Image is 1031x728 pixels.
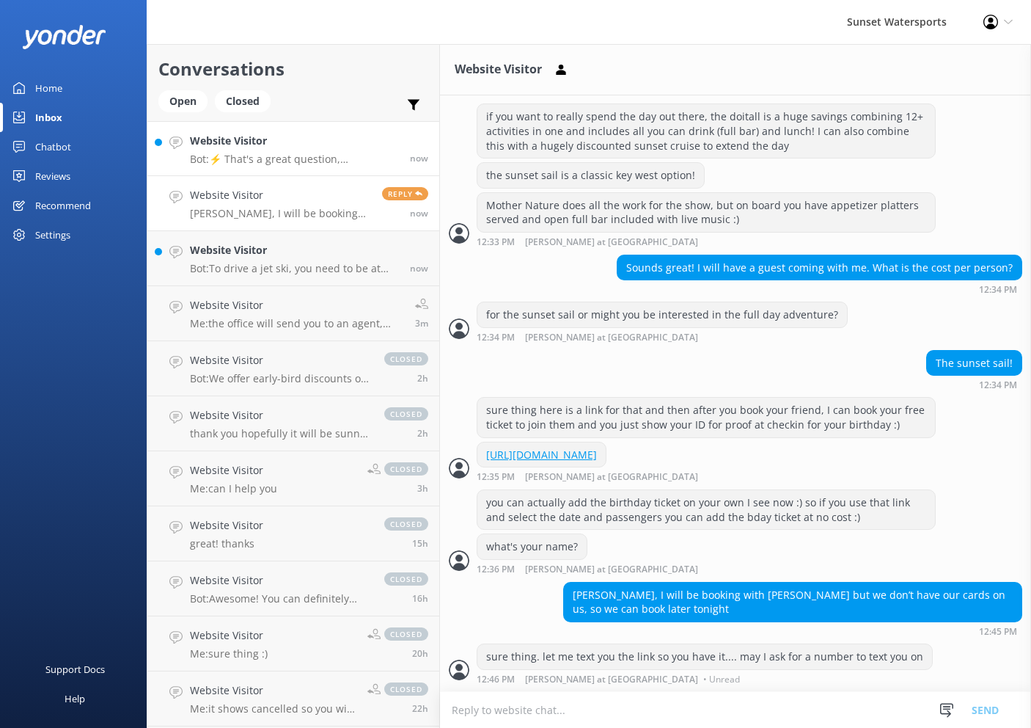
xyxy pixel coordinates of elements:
[417,427,428,440] span: Oct 04 2025 08:47am (UTC -05:00) America/Cancun
[927,351,1021,376] div: The sunset sail!
[384,572,428,586] span: closed
[35,73,62,103] div: Home
[35,220,70,250] div: Settings
[35,103,62,132] div: Inbox
[410,152,428,164] span: Oct 04 2025 11:45am (UTC -05:00) America/Cancun
[979,381,1017,390] strong: 12:34 PM
[415,317,428,330] span: Oct 04 2025 11:42am (UTC -05:00) America/Cancun
[384,462,428,476] span: closed
[564,583,1021,622] div: [PERSON_NAME], I will be booking with [PERSON_NAME] but we don’t have our cards on us, so we can ...
[158,55,428,83] h2: Conversations
[384,352,428,365] span: closed
[190,647,268,660] p: Me: sure thing :)
[477,644,932,669] div: sure thing. let me text you the link so you have it.... may I ask for a number to text you on
[147,121,439,176] a: Website VisitorBot:⚡ That's a great question, unfortunately I do not know the answer. I'm going t...
[477,471,746,482] div: Oct 04 2025 11:35am (UTC -05:00) America/Cancun
[190,352,370,368] h4: Website Visitor
[35,191,91,220] div: Recommend
[158,92,215,109] a: Open
[477,565,515,575] strong: 12:36 PM
[190,372,370,385] p: Bot: We offer early-bird discounts on all of our morning trips! When you book directly with us, w...
[563,626,1022,636] div: Oct 04 2025 11:45am (UTC -05:00) America/Cancun
[417,372,428,385] span: Oct 04 2025 09:20am (UTC -05:00) America/Cancun
[65,684,85,713] div: Help
[384,682,428,696] span: closed
[412,592,428,605] span: Oct 03 2025 07:00pm (UTC -05:00) America/Cancun
[147,396,439,451] a: Website Visitorthank you hopefully it will be sunny [DATE]. thanks for your help all is reschedul...
[525,675,698,684] span: [PERSON_NAME] at [GEOGRAPHIC_DATA]
[45,655,105,684] div: Support Docs
[190,153,399,166] p: Bot: ⚡ That's a great question, unfortunately I do not know the answer. I'm going to reach out to...
[190,572,370,589] h4: Website Visitor
[486,448,597,462] a: [URL][DOMAIN_NAME]
[477,564,746,575] div: Oct 04 2025 11:36am (UTC -05:00) America/Cancun
[477,490,935,529] div: you can actually add the birthday ticket on your own I see now :) so if you use that link and sel...
[455,60,542,79] h3: Website Visitor
[477,302,847,327] div: for the sunset sail or might you be interested in the full day adventure?
[190,242,399,258] h4: Website Visitor
[477,163,704,188] div: the sunset sail is a classic key west option!
[477,104,935,158] div: if you want to really spend the day out there, the doitall is a huge savings combining 12+ activi...
[22,25,106,49] img: yonder-white-logo.png
[525,473,698,482] span: [PERSON_NAME] at [GEOGRAPHIC_DATA]
[190,207,371,220] p: [PERSON_NAME], I will be booking with [PERSON_NAME] but we don’t have our cards on us, so we can ...
[35,132,71,161] div: Chatbot
[147,286,439,341] a: Website VisitorMe:the office will send you to an agent, and so I am happy to assist you directly.3m
[190,462,277,478] h4: Website Visitor
[384,517,428,531] span: closed
[477,398,935,437] div: sure thing here is a link for that and then after you book your friend, I can book your free tick...
[190,427,370,440] p: thank you hopefully it will be sunny [DATE]. thanks for your help all is rescheduled
[147,561,439,616] a: Website VisitorBot:Awesome! You can definitely parasail solo if the conditions and weight require...
[477,193,935,232] div: Mother Nature does all the work for the show, but on board you have appetizer platters served and...
[147,231,439,286] a: Website VisitorBot:To drive a jet ski, you need to be at least [DEMOGRAPHIC_DATA] with a valid ph...
[147,176,439,231] a: Website Visitor[PERSON_NAME], I will be booking with [PERSON_NAME] but we don’t have our cards on...
[617,255,1021,280] div: Sounds great! I will have a guest coming with me. What is the cost per person?
[979,87,1017,96] strong: 12:32 PM
[190,317,404,330] p: Me: the office will send you to an agent, and so I am happy to assist you directly.
[190,407,370,423] h4: Website Visitor
[703,675,740,684] span: • Unread
[477,473,515,482] strong: 12:35 PM
[190,187,371,203] h4: Website Visitor
[215,90,271,112] div: Closed
[477,674,933,684] div: Oct 04 2025 11:46am (UTC -05:00) America/Cancun
[477,534,587,559] div: what's your name?
[147,671,439,727] a: Website VisitorMe:it shows cancelled so you will be automatically refundedclosed22h
[35,161,70,191] div: Reviews
[382,187,428,200] span: Reply
[190,297,404,313] h4: Website Visitor
[617,284,1022,294] div: Oct 04 2025 11:34am (UTC -05:00) America/Cancun
[384,627,428,641] span: closed
[158,90,208,112] div: Open
[477,332,848,343] div: Oct 04 2025 11:34am (UTC -05:00) America/Cancun
[190,682,356,699] h4: Website Visitor
[190,517,263,534] h4: Website Visitor
[417,482,428,495] span: Oct 04 2025 07:50am (UTC -05:00) America/Cancun
[147,616,439,671] a: Website VisitorMe:sure thing :)closed20h
[525,565,698,575] span: [PERSON_NAME] at [GEOGRAPHIC_DATA]
[412,702,428,715] span: Oct 03 2025 01:45pm (UTC -05:00) America/Cancun
[477,333,515,343] strong: 12:34 PM
[410,262,428,274] span: Oct 04 2025 11:45am (UTC -05:00) America/Cancun
[979,627,1017,636] strong: 12:45 PM
[215,92,278,109] a: Closed
[190,592,370,605] p: Bot: Awesome! You can definitely parasail solo if the conditions and weight requirements are righ...
[384,407,428,421] span: closed
[410,207,428,219] span: Oct 04 2025 11:45am (UTC -05:00) America/Cancun
[190,262,399,275] p: Bot: To drive a jet ski, you need to be at least [DEMOGRAPHIC_DATA] with a valid photo ID, and a ...
[412,537,428,550] span: Oct 03 2025 08:29pm (UTC -05:00) America/Cancun
[190,482,277,495] p: Me: can I help you
[412,647,428,660] span: Oct 03 2025 03:07pm (UTC -05:00) America/Cancun
[147,451,439,506] a: Website VisitorMe:can I help youclosed3h
[979,285,1017,294] strong: 12:34 PM
[477,675,515,684] strong: 12:46 PM
[147,506,439,561] a: Website Visitorgreat! thanksclosed15h
[190,627,268,644] h4: Website Visitor
[190,537,263,550] p: great! thanks
[477,236,936,247] div: Oct 04 2025 11:33am (UTC -05:00) America/Cancun
[926,379,1022,390] div: Oct 04 2025 11:34am (UTC -05:00) America/Cancun
[525,333,698,343] span: [PERSON_NAME] at [GEOGRAPHIC_DATA]
[147,341,439,396] a: Website VisitorBot:We offer early-bird discounts on all of our morning trips! When you book direc...
[477,238,515,247] strong: 12:33 PM
[190,133,399,149] h4: Website Visitor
